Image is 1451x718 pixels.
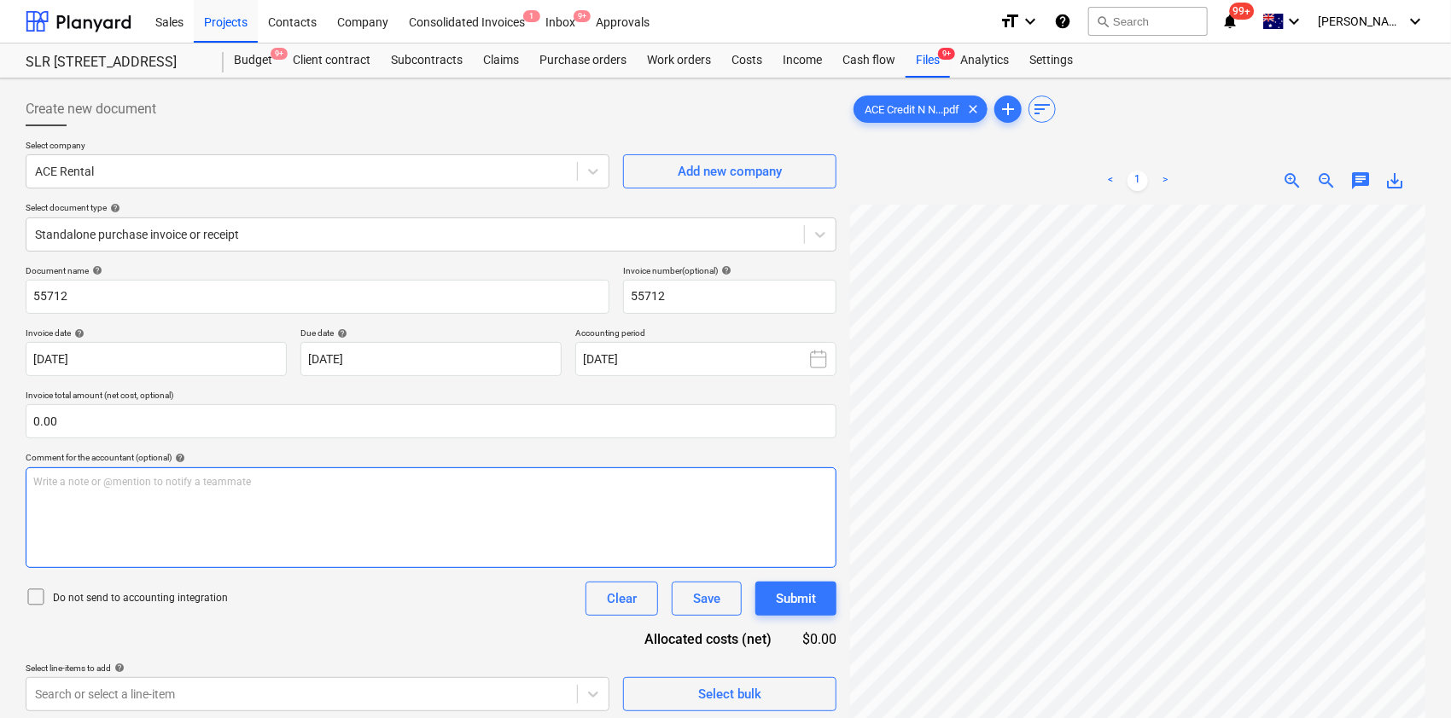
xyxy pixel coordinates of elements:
[721,43,772,78] a: Costs
[1318,14,1403,28] span: [PERSON_NAME]
[172,453,185,463] span: help
[26,280,609,314] input: Document name
[523,10,540,22] span: 1
[854,96,988,123] div: ACE Credit N N...pdf
[1032,99,1052,119] span: sort
[832,43,906,78] a: Cash flow
[89,265,102,275] span: help
[473,43,529,78] a: Claims
[575,327,836,342] p: Accounting period
[26,390,836,404] p: Invoice total amount (net cost, optional)
[678,160,782,182] div: Add new company
[623,154,836,188] button: Add new company
[381,43,473,78] a: Subcontracts
[693,588,720,610] div: Save
[334,328,347,339] span: help
[1096,14,1110,28] span: search
[26,663,609,674] div: Select line-items to add
[26,202,836,213] div: Select document type
[575,342,836,376] button: [DATE]
[906,43,950,78] a: Files9+
[1405,11,1425,32] i: keyboard_arrow_down
[1019,43,1083,78] a: Settings
[672,582,742,616] button: Save
[854,103,970,116] span: ACE Credit N N...pdf
[698,683,761,705] div: Select bulk
[529,43,637,78] a: Purchase orders
[300,342,562,376] input: Due date not specified
[1284,11,1304,32] i: keyboard_arrow_down
[1350,171,1371,191] span: chat
[1221,11,1238,32] i: notifications
[1020,11,1040,32] i: keyboard_arrow_down
[283,43,381,78] a: Client contract
[26,452,836,463] div: Comment for the accountant (optional)
[772,43,832,78] a: Income
[224,43,283,78] a: Budget9+
[111,663,125,673] span: help
[718,265,731,275] span: help
[586,582,658,616] button: Clear
[607,588,637,610] div: Clear
[1230,3,1255,20] span: 99+
[224,43,283,78] div: Budget
[615,629,799,649] div: Allocated costs (net)
[998,99,1018,119] span: add
[1054,11,1071,32] i: Knowledge base
[1282,171,1302,191] span: zoom_in
[938,48,955,60] span: 9+
[776,588,816,610] div: Submit
[950,43,1019,78] a: Analytics
[271,48,288,60] span: 9+
[26,99,156,119] span: Create new document
[53,591,228,605] p: Do not send to accounting integration
[623,280,836,314] input: Invoice number
[107,203,120,213] span: help
[26,404,836,438] input: Invoice total amount (net cost, optional)
[26,140,609,154] p: Select company
[1384,171,1405,191] span: save_alt
[300,327,562,339] div: Due date
[71,328,84,339] span: help
[574,10,591,22] span: 9+
[623,677,836,711] button: Select bulk
[963,99,983,119] span: clear
[623,265,836,276] div: Invoice number (optional)
[1100,171,1121,191] a: Previous page
[906,43,950,78] div: Files
[637,43,721,78] a: Work orders
[26,342,287,376] input: Invoice date not specified
[26,265,609,276] div: Document name
[1088,7,1208,36] button: Search
[799,629,836,649] div: $0.00
[1155,171,1175,191] a: Next page
[26,327,287,339] div: Invoice date
[1128,171,1148,191] a: Page 1 is your current page
[26,54,203,72] div: SLR [STREET_ADDRESS]
[1316,171,1337,191] span: zoom_out
[999,11,1020,32] i: format_size
[755,582,836,616] button: Submit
